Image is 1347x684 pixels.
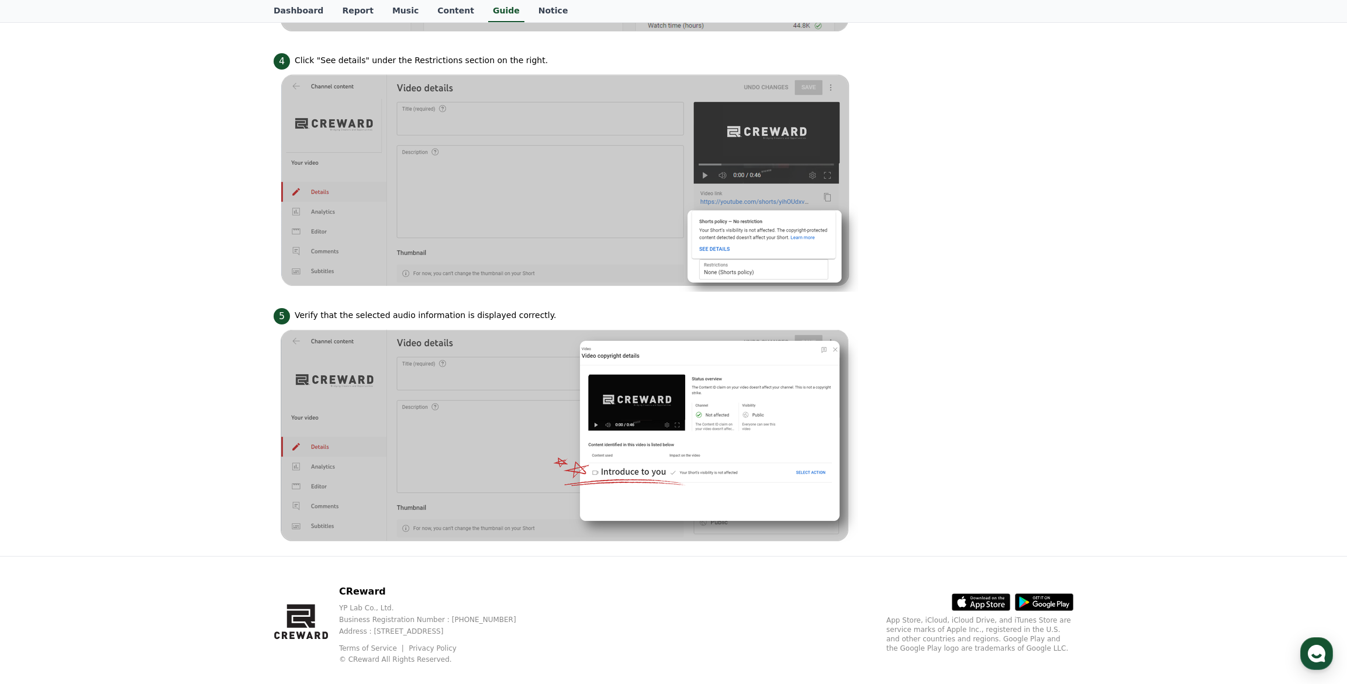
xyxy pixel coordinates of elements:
[339,603,535,613] p: YP Lab Co., Ltd.
[97,389,132,398] span: Messages
[339,615,535,624] p: Business Registration Number : [PHONE_NUMBER]
[339,644,406,652] a: Terms of Service
[339,585,535,599] p: CReward
[274,308,290,324] span: 5
[886,616,1073,653] p: App Store, iCloud, iCloud Drive, and iTunes Store are service marks of Apple Inc., registered in ...
[295,54,548,67] p: Click "See details" under the Restrictions section on the right.
[77,371,151,400] a: Messages
[295,309,556,322] p: Verify that the selected audio information is displayed correctly.
[409,644,457,652] a: Privacy Policy
[339,655,535,664] p: © CReward All Rights Reserved.
[274,53,290,70] span: 4
[151,371,224,400] a: Settings
[173,388,202,398] span: Settings
[339,627,535,636] p: Address : [STREET_ADDRESS]
[274,70,858,292] img: 4.png
[4,371,77,400] a: Home
[274,324,858,547] img: 5.png
[30,388,50,398] span: Home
